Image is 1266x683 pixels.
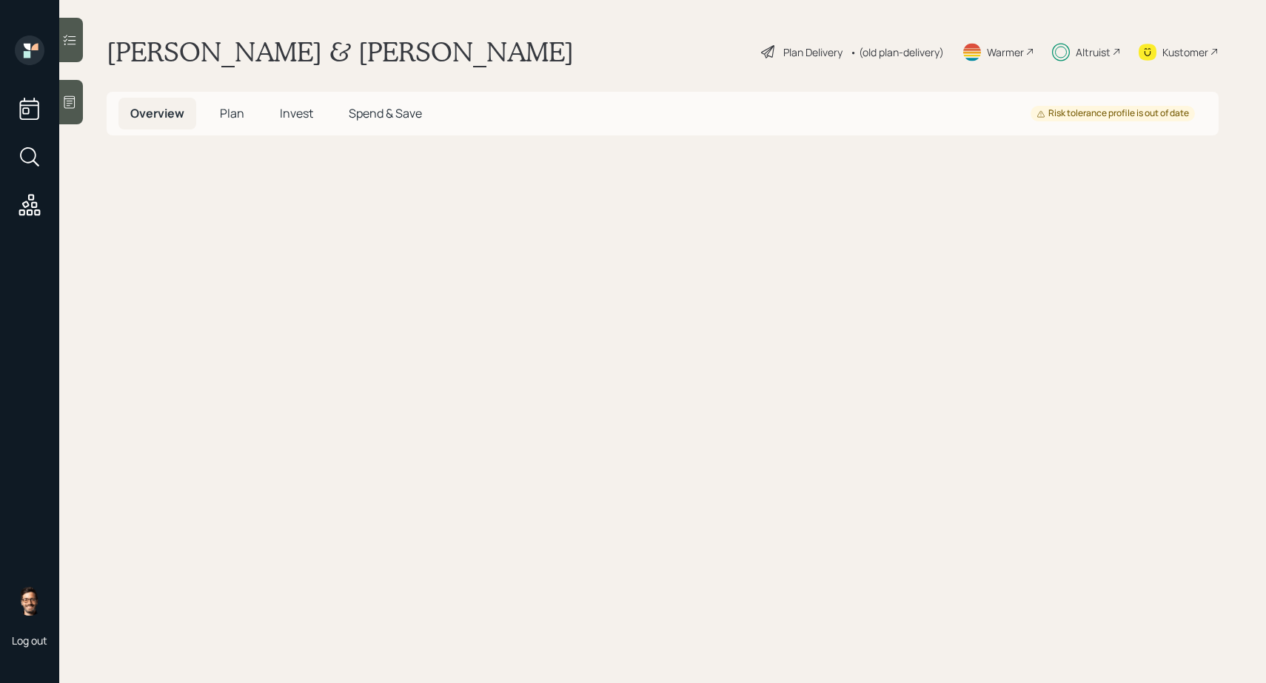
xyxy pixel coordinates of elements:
[1076,44,1111,60] div: Altruist
[130,105,184,121] span: Overview
[987,44,1024,60] div: Warmer
[220,105,244,121] span: Plan
[349,105,422,121] span: Spend & Save
[15,586,44,616] img: sami-boghos-headshot.png
[107,36,574,68] h1: [PERSON_NAME] & [PERSON_NAME]
[12,633,47,647] div: Log out
[783,44,843,60] div: Plan Delivery
[1036,107,1189,120] div: Risk tolerance profile is out of date
[850,44,944,60] div: • (old plan-delivery)
[280,105,313,121] span: Invest
[1162,44,1208,60] div: Kustomer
